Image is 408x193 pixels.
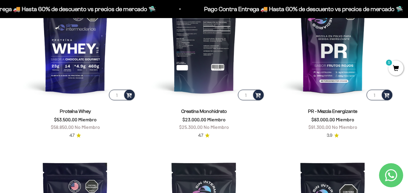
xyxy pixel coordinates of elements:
span: $53.500,00 [54,117,77,122]
span: $91.300,00 [308,124,331,130]
span: $83.000,00 [311,117,335,122]
span: 3.9 [327,132,333,139]
span: No Miembro [75,124,100,130]
span: Miembro [207,117,226,122]
span: No Miembro [332,124,357,130]
span: Miembro [336,117,354,122]
mark: 1 [385,59,393,66]
a: 1 [388,65,403,72]
span: 4.7 [198,132,203,139]
a: Proteína Whey [60,109,91,114]
span: Miembro [78,117,97,122]
span: $25.300,00 [179,124,203,130]
span: No Miembro [204,124,229,130]
span: 4.7 [69,132,75,139]
a: Creatina Monohidrato [181,109,227,114]
a: 4.74.7 de 5.0 estrellas [69,132,81,139]
a: 4.74.7 de 5.0 estrellas [198,132,210,139]
span: $23.000,00 [182,117,206,122]
span: $58.850,00 [51,124,74,130]
p: Pago Contra Entrega 🚚 Hasta 60% de descuento vs precios de mercado 🛸 [171,4,370,14]
a: PR - Mezcla Energizante [308,109,357,114]
a: 3.93.9 de 5.0 estrellas [327,132,339,139]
